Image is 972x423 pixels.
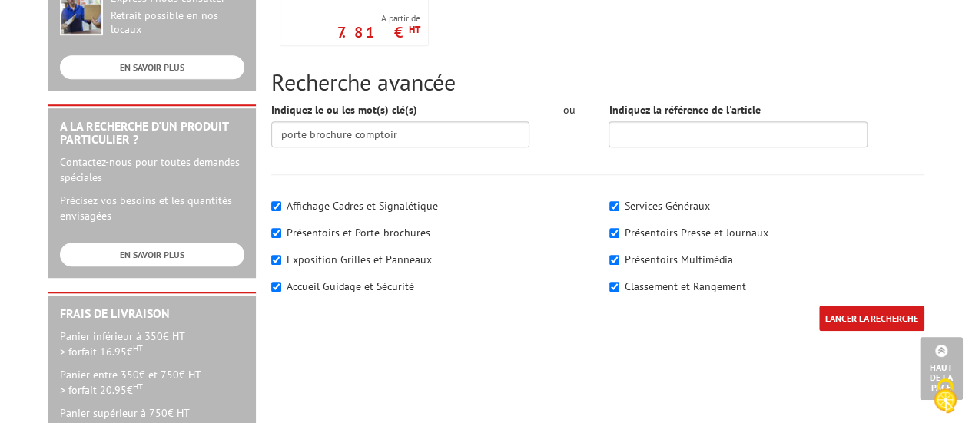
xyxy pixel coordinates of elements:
[60,367,244,398] p: Panier entre 350€ et 750€ HT
[133,381,143,392] sup: HT
[609,255,619,265] input: Présentoirs Multimédia
[60,154,244,185] p: Contactez-nous pour toutes demandes spéciales
[609,102,760,117] label: Indiquez la référence de l'article
[287,199,438,213] label: Affichage Cadres et Signalétique
[60,383,143,397] span: > forfait 20.95€
[920,337,963,400] a: Haut de la page
[625,253,733,266] label: Présentoirs Multimédia
[60,55,244,79] a: EN SAVOIR PLUS
[271,201,281,211] input: Affichage Cadres et Signalétique
[337,28,420,37] p: 7.81 €
[337,12,420,25] span: A partir de
[552,102,586,117] div: ou
[271,228,281,238] input: Présentoirs et Porte-brochures
[271,102,417,117] label: Indiquez le ou les mot(s) clé(s)
[60,307,244,321] h2: Frais de Livraison
[133,342,143,353] sup: HT
[918,371,972,423] button: Cookies (fenêtre modale)
[271,282,281,292] input: Accueil Guidage et Sécurité
[111,9,244,37] div: Retrait possible en nos locaux
[60,329,244,359] p: Panier inférieur à 350€ HT
[60,120,244,147] h2: A la recherche d'un produit particulier ?
[271,69,924,94] h2: Recherche avancée
[409,23,420,36] sup: HT
[60,243,244,266] a: EN SAVOIR PLUS
[287,279,414,293] label: Accueil Guidage et Sécurité
[926,377,964,415] img: Cookies (fenêtre modale)
[609,228,619,238] input: Présentoirs Presse et Journaux
[609,201,619,211] input: Services Généraux
[625,226,768,240] label: Présentoirs Presse et Journaux
[271,255,281,265] input: Exposition Grilles et Panneaux
[60,193,244,223] p: Précisez vos besoins et les quantités envisagées
[609,282,619,292] input: Classement et Rangement
[625,279,746,293] label: Classement et Rangement
[625,199,710,213] label: Services Généraux
[819,306,924,331] input: LANCER LA RECHERCHE
[287,226,430,240] label: Présentoirs et Porte-brochures
[287,253,432,266] label: Exposition Grilles et Panneaux
[60,345,143,359] span: > forfait 16.95€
